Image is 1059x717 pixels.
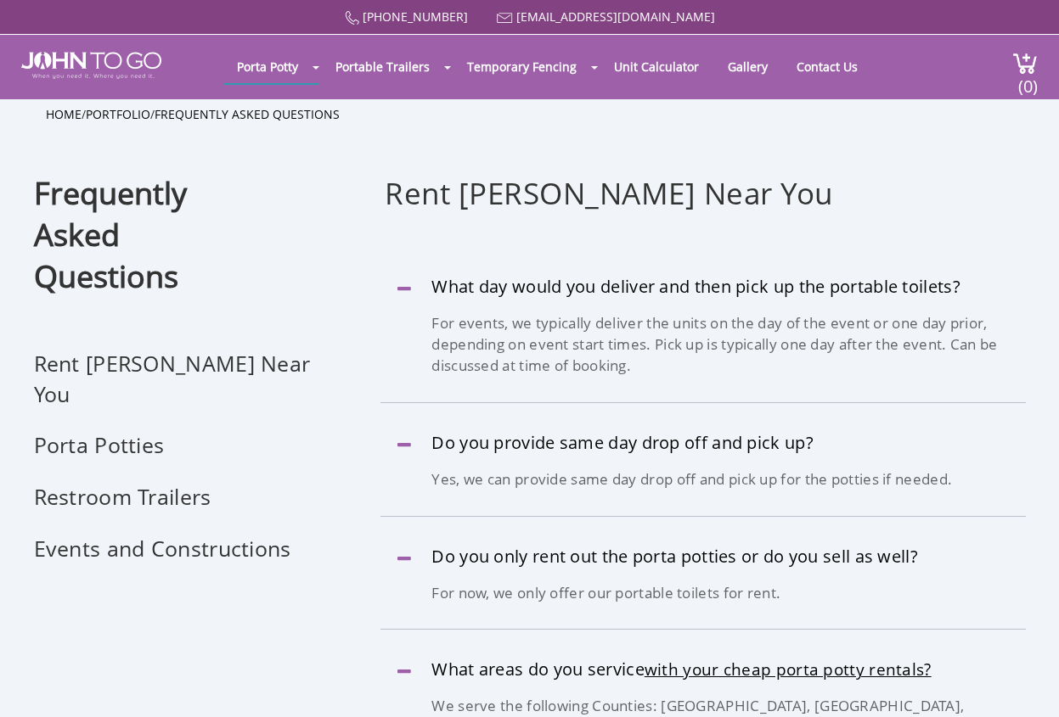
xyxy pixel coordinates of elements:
a: Do you only rent out the porta potties or do you sell as well? [380,547,1025,566]
li: Restroom Trailers [34,482,320,534]
div: For now, we only offer our portable toilets for rent. [380,583,1025,630]
u: with your cheap porta potty rentals? [645,658,932,681]
img: cart a [1012,52,1038,75]
a: Home [46,106,82,122]
a: Portable Trailers [323,50,442,83]
a: Porta Potty [224,50,311,83]
h1: Frequently Asked Questions [34,127,320,298]
a: Do you provide same day drop off and pick up? [380,434,1025,452]
li: Porta Potties [34,430,320,482]
img: Call [345,11,359,25]
img: JOHN to go [21,52,161,79]
li: Rent [PERSON_NAME] Near You [34,349,320,430]
a: Unit Calculator [601,50,712,83]
div: Rent [PERSON_NAME] Near You [380,172,1025,257]
img: Mail [497,13,513,24]
a: Gallery [715,50,780,83]
a: Portfolio [86,106,150,122]
div: Yes, we can provide same day drop off and pick up for the potties if needed. [380,469,1025,516]
div: For events, we typically deliver the units on the day of the event or one day prior, depending on... [380,313,1025,402]
a: Temporary Fencing [454,50,589,83]
ul: / / [46,106,1014,123]
a: [PHONE_NUMBER] [363,8,468,25]
a: [EMAIL_ADDRESS][DOMAIN_NAME] [516,8,715,25]
a: What day would you deliver and then pick up the portable toilets? [380,277,1025,296]
a: What areas do you servicewith your cheap porta potty rentals? [380,660,1025,679]
span: (0) [1018,61,1039,98]
li: Events and Constructions [34,534,320,585]
a: Frequently Asked Questions [155,106,340,122]
a: Contact Us [784,50,870,83]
